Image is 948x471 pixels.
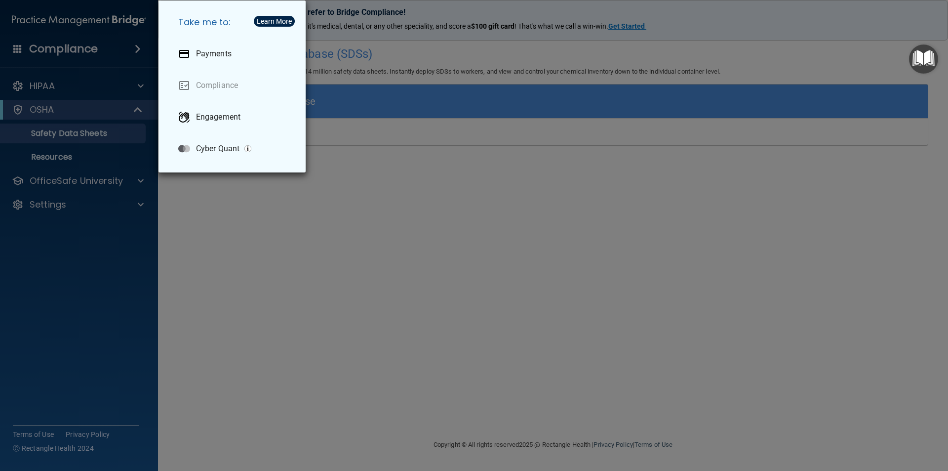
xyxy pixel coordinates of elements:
button: Open Resource Center [909,44,938,74]
a: Compliance [170,72,298,99]
button: Learn More [254,16,295,27]
p: Cyber Quant [196,144,239,154]
div: Learn More [257,18,292,25]
a: Payments [170,40,298,68]
p: Engagement [196,112,240,122]
a: Engagement [170,103,298,131]
h5: Take me to: [170,8,298,36]
p: Payments [196,49,232,59]
a: Cyber Quant [170,135,298,163]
